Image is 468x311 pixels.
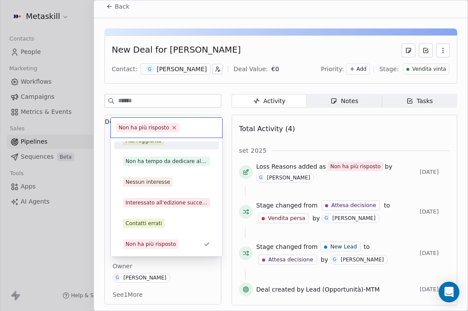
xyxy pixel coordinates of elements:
div: Suggestions [114,111,219,273]
div: Non ha tempo da dedicare al master [126,157,207,165]
div: Non ha più risposto [119,124,169,132]
div: Interessato all'edizione successiva [126,199,207,207]
div: Contatti errati [126,220,162,227]
div: Non ha più risposto [126,240,176,248]
div: Nessun interesse [126,178,170,186]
